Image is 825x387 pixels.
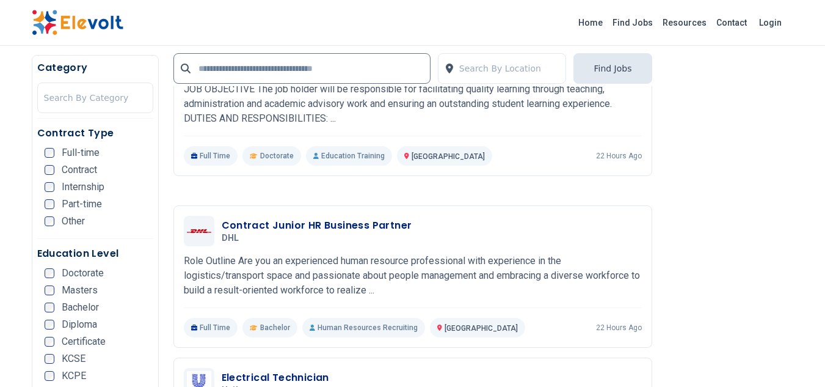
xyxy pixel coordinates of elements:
input: Certificate [45,337,54,347]
span: DHL [222,233,239,244]
span: Internship [62,182,104,192]
h3: Contract Junior HR Business Partner [222,218,412,233]
span: KCSE [62,354,85,364]
input: Full-time [45,148,54,158]
h5: Contract Type [37,126,153,141]
span: Bachelor [260,323,290,333]
span: Doctorate [260,151,294,161]
input: Doctorate [45,268,54,278]
span: Diploma [62,320,97,330]
input: Other [45,216,54,226]
p: Role Outline Are you an experienced human resource professional with experience in the logistics/... [184,254,642,298]
p: Full Time [184,146,238,166]
span: Bachelor [62,303,99,312]
p: Full Time [184,318,238,337]
h5: Education Level [37,246,153,261]
a: Contact [711,13,752,32]
span: Doctorate [62,268,104,278]
input: KCPE [45,371,54,381]
p: JOB OBJECTIVE The job holder will be responsible for facilitating quality learning through teachi... [184,82,642,126]
p: 22 hours ago [596,151,642,161]
input: KCSE [45,354,54,364]
input: Bachelor [45,303,54,312]
a: Login [752,10,789,35]
p: Education Training [306,146,392,166]
span: Other [62,216,85,226]
h3: Electrical Technician [222,370,329,385]
input: Contract [45,165,54,175]
a: Resources [658,13,711,32]
button: Find Jobs [573,53,652,84]
p: 22 hours ago [596,323,642,333]
input: Masters [45,286,54,295]
span: Masters [62,286,98,295]
a: Find Jobs [608,13,658,32]
a: KCA UniversitySenior Lecturer In Finance[GEOGRAPHIC_DATA]JOB OBJECTIVE The job holder will be res... [184,44,642,166]
span: Certificate [62,337,106,347]
span: [GEOGRAPHIC_DATA] [412,152,485,161]
a: Home [573,13,608,32]
span: Part-time [62,199,102,209]
input: Internship [45,182,54,192]
img: DHL [187,229,211,233]
input: Diploma [45,320,54,330]
span: Contract [62,165,97,175]
a: DHLContract Junior HR Business PartnerDHLRole Outline Are you an experienced human resource profe... [184,216,642,337]
input: Part-time [45,199,54,209]
span: Full-time [62,148,100,158]
p: Human Resources Recruiting [302,318,425,337]
img: Elevolt [32,10,123,35]
span: KCPE [62,371,86,381]
h5: Category [37,61,153,75]
iframe: Chat Widget [764,328,825,387]
span: [GEOGRAPHIC_DATA] [445,324,518,333]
